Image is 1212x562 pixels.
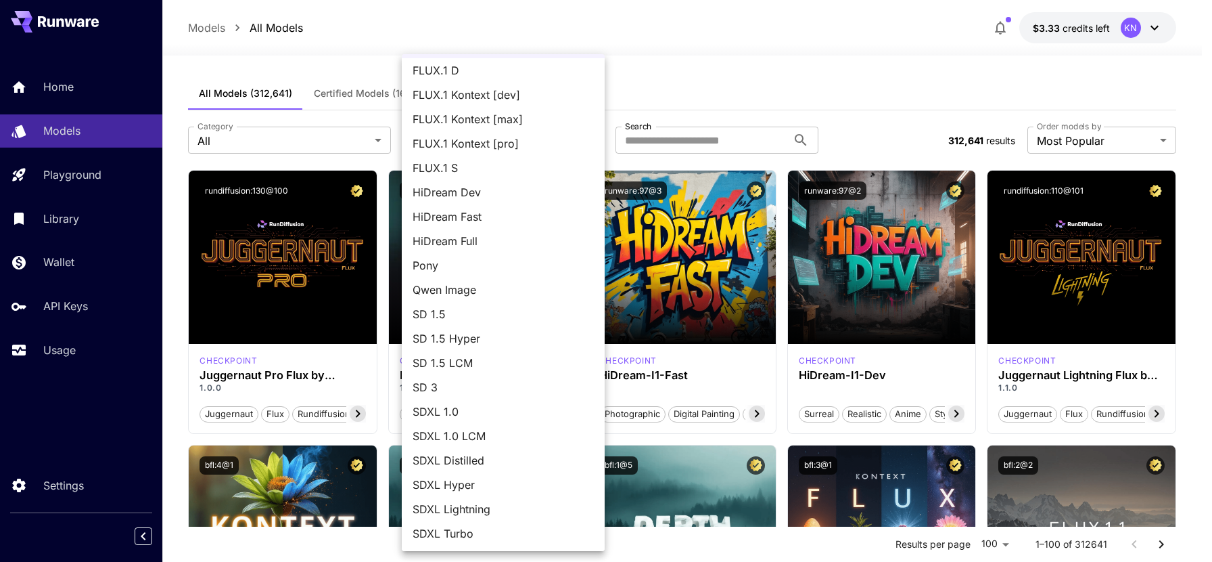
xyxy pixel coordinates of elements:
[413,87,594,103] span: FLUX.1 Kontext [dev]
[413,111,594,127] span: FLUX.1 Kontext [max]
[413,330,594,347] span: SD 1.5 Hyper
[413,184,594,200] span: HiDream Dev
[413,282,594,298] span: Qwen Image
[413,525,594,542] span: SDXL Turbo
[413,233,594,249] span: HiDream Full
[413,160,594,176] span: FLUX.1 S
[413,257,594,274] span: Pony
[413,209,594,225] span: HiDream Fast
[413,135,594,152] span: FLUX.1 Kontext [pro]
[413,379,594,395] span: SD 3
[413,355,594,371] span: SD 1.5 LCM
[413,62,594,79] span: FLUX.1 D
[413,404,594,420] span: SDXL 1.0
[413,452,594,469] span: SDXL Distilled
[413,501,594,517] span: SDXL Lightning
[413,477,594,493] span: SDXL Hyper
[413,428,594,444] span: SDXL 1.0 LCM
[413,306,594,322] span: SD 1.5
